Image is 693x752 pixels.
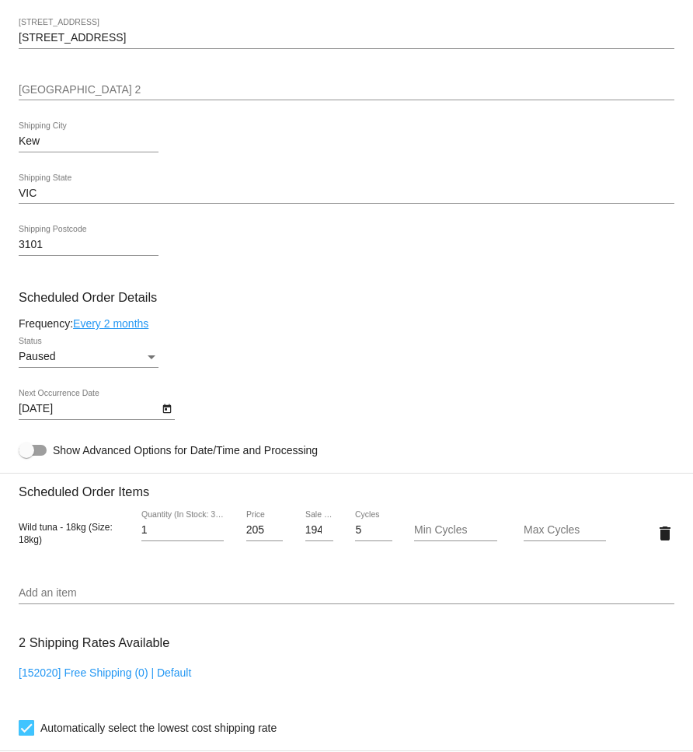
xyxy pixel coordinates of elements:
input: Shipping City [19,135,158,148]
input: Shipping Street 2 [19,84,674,96]
button: Open calendar [158,400,175,416]
input: Price [246,524,283,537]
input: Sale Price [305,524,333,537]
input: Next Occurrence Date [19,403,158,415]
input: Shipping Street 1 [19,32,674,44]
input: Add an item [19,587,674,600]
span: Show Advanced Options for Date/Time and Processing [53,442,318,458]
input: Shipping Postcode [19,239,158,251]
h3: Scheduled Order Items [19,473,674,499]
a: Every 2 months [73,317,148,330]
span: Automatically select the lowest cost shipping rate [40,719,277,737]
input: Shipping State [19,187,674,200]
input: Quantity (In Stock: 331) [141,524,224,537]
input: Cycles [355,524,392,537]
a: [152020] Free Shipping (0) | Default [19,666,191,679]
span: Wild tuna - 18kg (Size: 18kg) [19,522,113,545]
div: Frequency: [19,317,674,330]
mat-select: Status [19,351,158,363]
mat-icon: delete [656,524,674,543]
h3: 2 Shipping Rates Available [19,626,169,659]
span: Paused [19,350,55,362]
h3: Scheduled Order Details [19,290,674,305]
input: Max Cycles [524,524,606,537]
input: Min Cycles [414,524,496,537]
